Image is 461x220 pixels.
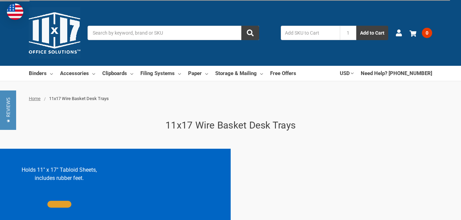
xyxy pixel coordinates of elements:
[281,26,340,40] input: Add SKU to Cart
[35,175,84,181] span: includes rubber feet.
[410,24,432,42] a: 0
[7,3,23,20] img: duty and tax information for United States
[422,28,432,38] span: 0
[60,66,95,81] a: Accessories
[29,66,53,81] a: Binders
[404,201,461,220] iframe: Google Customer Reviews
[88,26,259,40] input: Search by keyword, brand or SKU
[140,66,181,81] a: Filing Systems
[361,66,432,81] a: Need Help? [PHONE_NUMBER]
[215,66,263,81] a: Storage & Mailing
[49,96,109,101] span: 11x17 Wire Basket Desk Trays
[29,96,41,101] a: Home
[340,66,354,81] a: USD
[5,97,11,123] span: ★ Reviews
[29,118,432,133] h1: 11x17 Wire Basket Desk Trays
[188,66,208,81] a: Paper
[102,66,133,81] a: Clipboards
[22,167,97,173] span: Holds 11" x 17" Tabloid Sheets,
[270,66,296,81] a: Free Offers
[356,26,388,40] button: Add to Cart
[29,7,80,59] img: 11x17.com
